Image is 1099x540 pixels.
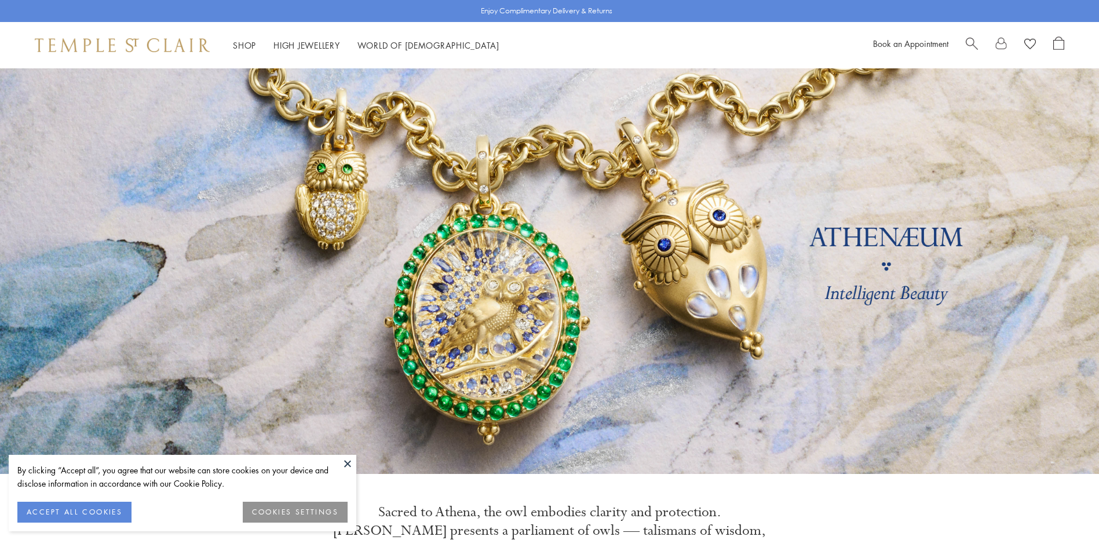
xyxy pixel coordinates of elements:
a: ShopShop [233,39,256,51]
button: COOKIES SETTINGS [243,502,348,523]
a: View Wishlist [1024,37,1036,54]
nav: Main navigation [233,38,499,53]
iframe: Gorgias live chat messenger [1041,486,1087,528]
button: ACCEPT ALL COOKIES [17,502,132,523]
div: By clicking “Accept all”, you agree that our website can store cookies on your device and disclos... [17,464,348,490]
a: Open Shopping Bag [1053,37,1064,54]
a: High JewelleryHigh Jewellery [273,39,340,51]
a: Search [966,37,978,54]
p: Enjoy Complimentary Delivery & Returns [481,5,612,17]
a: World of [DEMOGRAPHIC_DATA]World of [DEMOGRAPHIC_DATA] [357,39,499,51]
img: Temple St. Clair [35,38,210,52]
a: Book an Appointment [873,38,948,49]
